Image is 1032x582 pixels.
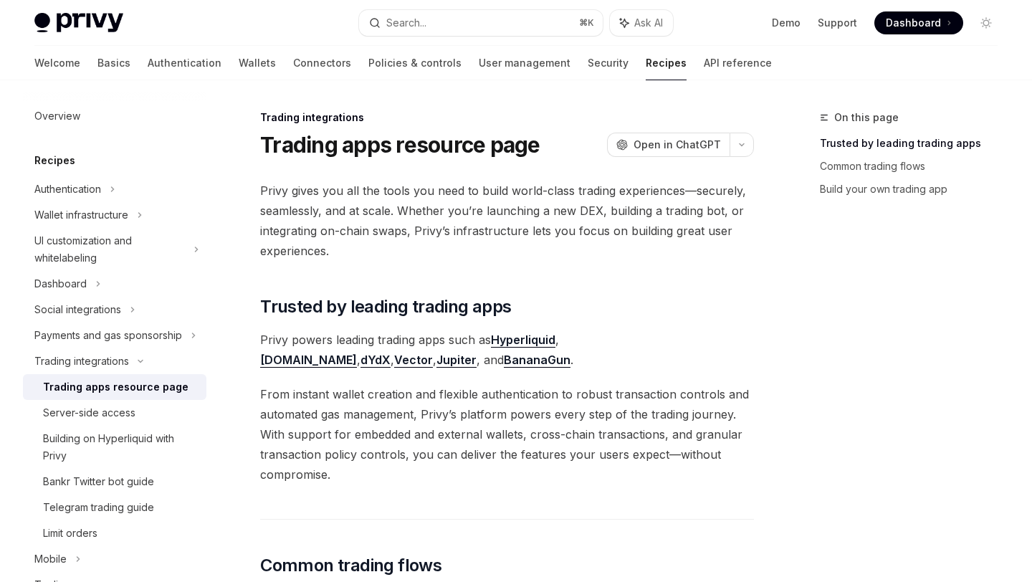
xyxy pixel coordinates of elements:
span: Ask AI [634,16,663,30]
h1: Trading apps resource page [260,132,540,158]
a: Wallets [239,46,276,80]
a: dYdX [360,353,391,368]
button: Search...⌘K [359,10,602,36]
a: Build your own trading app [820,178,1009,201]
a: Basics [97,46,130,80]
a: Trusted by leading trading apps [820,132,1009,155]
div: Server-side access [43,404,135,421]
a: [DOMAIN_NAME] [260,353,357,368]
a: Vector [394,353,433,368]
div: Trading integrations [34,353,129,370]
a: Bankr Twitter bot guide [23,469,206,495]
a: Support [818,16,857,30]
a: Overview [23,103,206,129]
a: Security [588,46,629,80]
a: Hyperliquid [491,333,555,348]
a: Connectors [293,46,351,80]
div: Mobile [34,550,67,568]
span: Open in ChatGPT [634,138,721,152]
a: User management [479,46,570,80]
div: Wallet infrastructure [34,206,128,224]
a: Dashboard [874,11,963,34]
div: Search... [386,14,426,32]
div: Trading integrations [260,110,754,125]
span: From instant wallet creation and flexible authentication to robust transaction controls and autom... [260,384,754,485]
a: Building on Hyperliquid with Privy [23,426,206,469]
span: On this page [834,109,899,126]
span: Privy powers leading trading apps such as , , , , , and . [260,330,754,370]
a: Trading apps resource page [23,374,206,400]
div: Bankr Twitter bot guide [43,473,154,490]
div: Trading apps resource page [43,378,188,396]
div: Authentication [34,181,101,198]
a: API reference [704,46,772,80]
a: Server-side access [23,400,206,426]
button: Open in ChatGPT [607,133,730,157]
img: light logo [34,13,123,33]
button: Toggle dark mode [975,11,998,34]
a: Limit orders [23,520,206,546]
div: Telegram trading guide [43,499,154,516]
a: Jupiter [436,353,477,368]
div: Building on Hyperliquid with Privy [43,430,198,464]
div: Overview [34,108,80,125]
a: Policies & controls [368,46,462,80]
span: Dashboard [886,16,941,30]
a: Welcome [34,46,80,80]
div: Social integrations [34,301,121,318]
div: UI customization and whitelabeling [34,232,185,267]
span: Privy gives you all the tools you need to build world-class trading experiences—securely, seamles... [260,181,754,261]
span: Common trading flows [260,554,441,577]
a: BananaGun [504,353,570,368]
a: Demo [772,16,801,30]
a: Common trading flows [820,155,1009,178]
div: Dashboard [34,275,87,292]
button: Ask AI [610,10,673,36]
div: Payments and gas sponsorship [34,327,182,344]
a: Telegram trading guide [23,495,206,520]
a: Authentication [148,46,221,80]
h5: Recipes [34,152,75,169]
a: Recipes [646,46,687,80]
div: Limit orders [43,525,97,542]
span: ⌘ K [579,17,594,29]
span: Trusted by leading trading apps [260,295,511,318]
